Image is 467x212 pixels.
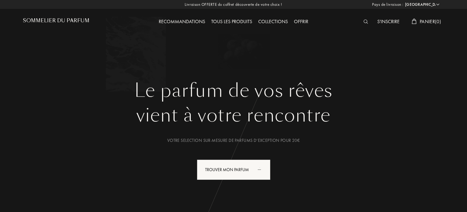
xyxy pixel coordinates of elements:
[364,20,368,24] img: search_icn_white.svg
[27,137,440,144] div: Votre selection sur-mesure de parfums d’exception pour 20€
[156,18,208,25] a: Recommandations
[374,18,403,25] a: S'inscrire
[291,18,311,25] a: Offrir
[255,18,291,25] a: Collections
[23,18,89,26] a: Sommelier du Parfum
[291,18,311,26] div: Offrir
[208,18,255,26] div: Tous les produits
[23,18,89,23] h1: Sommelier du Parfum
[374,18,403,26] div: S'inscrire
[156,18,208,26] div: Recommandations
[412,19,417,24] img: cart_white.svg
[192,160,275,180] a: Trouver mon parfumanimation
[27,80,440,102] h1: Le parfum de vos rêves
[420,18,441,25] span: Panier ( 0 )
[27,102,440,129] div: vient à votre rencontre
[208,18,255,25] a: Tous les produits
[255,18,291,26] div: Collections
[255,163,268,175] div: animation
[197,160,270,180] div: Trouver mon parfum
[372,2,404,8] span: Pays de livraison :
